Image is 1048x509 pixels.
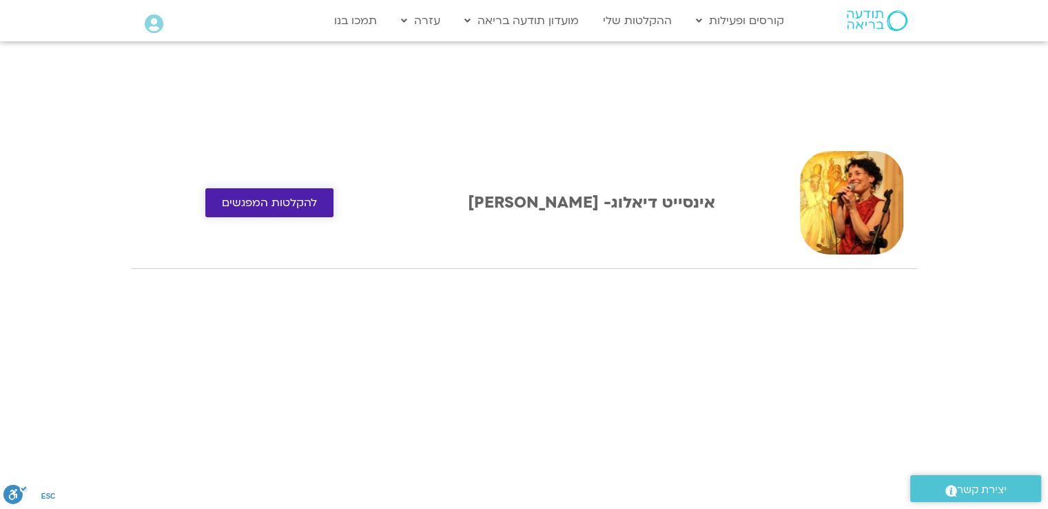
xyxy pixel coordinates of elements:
[468,192,715,213] a: אינסייט דיאלוג- [PERSON_NAME]
[327,8,384,34] a: תמכו בנו
[205,188,333,217] a: להקלטות המפגשים
[222,197,317,209] span: להקלטות המפגשים
[957,481,1007,499] span: יצירת קשר
[458,8,586,34] a: מועדון תודעה בריאה
[394,8,447,34] a: עזרה
[910,475,1041,502] a: יצירת קשר
[596,8,679,34] a: ההקלטות שלי
[847,10,907,31] img: תודעה בריאה
[689,8,791,34] a: קורסים ופעילות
